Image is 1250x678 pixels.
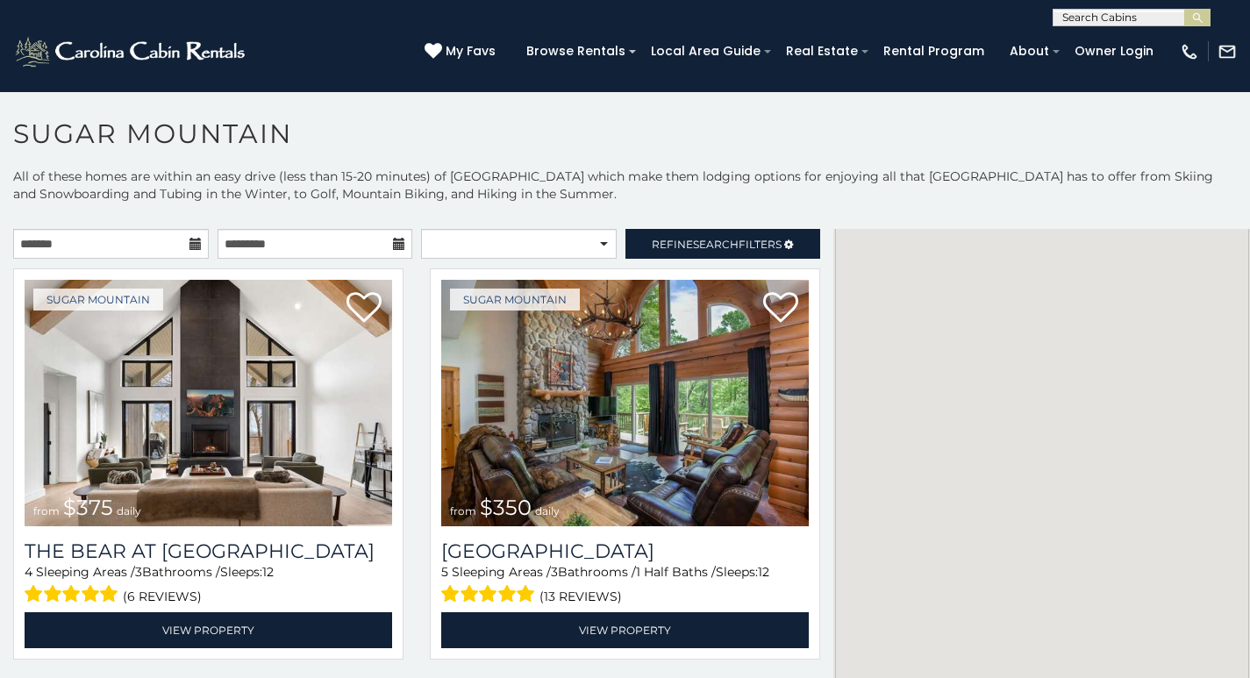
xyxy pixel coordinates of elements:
h3: The Bear At Sugar Mountain [25,539,392,563]
div: Sleeping Areas / Bathrooms / Sleeps: [441,563,809,608]
span: daily [535,504,560,517]
a: The Bear At [GEOGRAPHIC_DATA] [25,539,392,563]
a: RefineSearchFilters [625,229,821,259]
img: mail-regular-white.png [1218,42,1237,61]
span: 4 [25,564,32,580]
span: $375 [63,495,113,520]
img: White-1-2.png [13,34,250,69]
span: (6 reviews) [123,585,202,608]
a: My Favs [425,42,500,61]
h3: Grouse Moor Lodge [441,539,809,563]
span: Search [693,238,739,251]
a: Grouse Moor Lodge from $350 daily [441,280,809,526]
a: Local Area Guide [642,38,769,65]
a: [GEOGRAPHIC_DATA] [441,539,809,563]
a: View Property [25,612,392,648]
a: Real Estate [777,38,867,65]
a: Rental Program [875,38,993,65]
span: 1 Half Baths / [636,564,716,580]
span: Refine Filters [652,238,782,251]
a: Add to favorites [763,290,798,327]
span: from [450,504,476,517]
span: 3 [551,564,558,580]
span: 5 [441,564,448,580]
span: (13 reviews) [539,585,622,608]
a: The Bear At Sugar Mountain from $375 daily [25,280,392,526]
a: View Property [441,612,809,648]
span: 12 [758,564,769,580]
a: Sugar Mountain [33,289,163,310]
span: $350 [480,495,532,520]
img: phone-regular-white.png [1180,42,1199,61]
span: from [33,504,60,517]
span: My Favs [446,42,496,61]
a: Sugar Mountain [450,289,580,310]
a: Owner Login [1066,38,1162,65]
span: 12 [262,564,274,580]
a: About [1001,38,1058,65]
img: Grouse Moor Lodge [441,280,809,526]
div: Sleeping Areas / Bathrooms / Sleeps: [25,563,392,608]
img: The Bear At Sugar Mountain [25,280,392,526]
span: 3 [135,564,142,580]
span: daily [117,504,141,517]
a: Add to favorites [346,290,382,327]
a: Browse Rentals [518,38,634,65]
